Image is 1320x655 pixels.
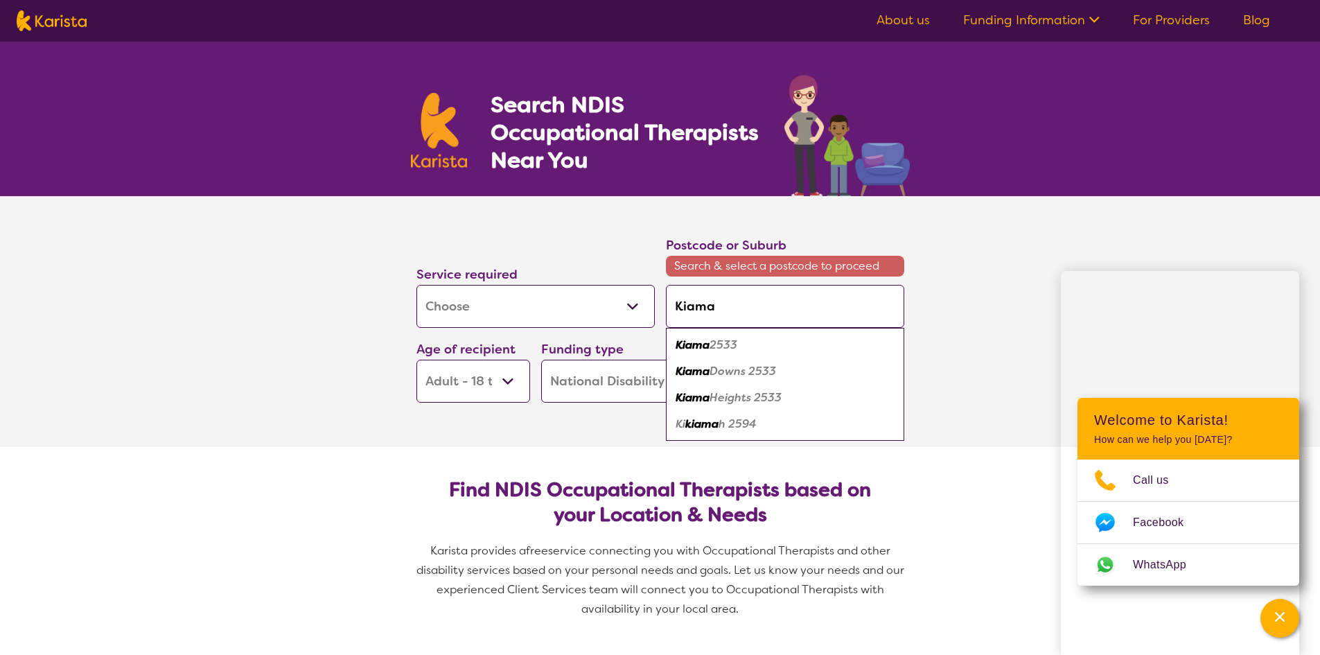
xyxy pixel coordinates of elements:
[963,12,1100,28] a: Funding Information
[416,543,907,616] span: service connecting you with Occupational Therapists and other disability services based on your p...
[416,341,516,358] label: Age of recipient
[1133,12,1210,28] a: For Providers
[666,285,904,328] input: Type
[676,364,710,378] em: Kiama
[666,237,786,254] label: Postcode or Suburb
[666,256,904,277] span: Search & select a postcode to proceed
[673,411,897,437] div: Kikiamah 2594
[430,543,526,558] span: Karista provides a
[710,338,737,352] em: 2533
[719,417,757,431] em: h 2594
[416,266,518,283] label: Service required
[710,364,776,378] em: Downs 2533
[877,12,930,28] a: About us
[673,332,897,358] div: Kiama 2533
[685,417,719,431] em: kiama
[411,93,468,168] img: Karista logo
[1243,12,1270,28] a: Blog
[428,478,893,527] h2: Find NDIS Occupational Therapists based on your Location & Needs
[491,91,760,174] h1: Search NDIS Occupational Therapists Near You
[1061,271,1299,655] iframe: Chat Window
[676,338,710,352] em: Kiama
[526,543,548,558] span: free
[17,10,87,31] img: Karista logo
[673,358,897,385] div: Kiama Downs 2533
[676,417,685,431] em: Ki
[710,390,782,405] em: Heights 2533
[676,390,710,405] em: Kiama
[541,341,624,358] label: Funding type
[673,385,897,411] div: Kiama Heights 2533
[784,75,910,196] img: occupational-therapy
